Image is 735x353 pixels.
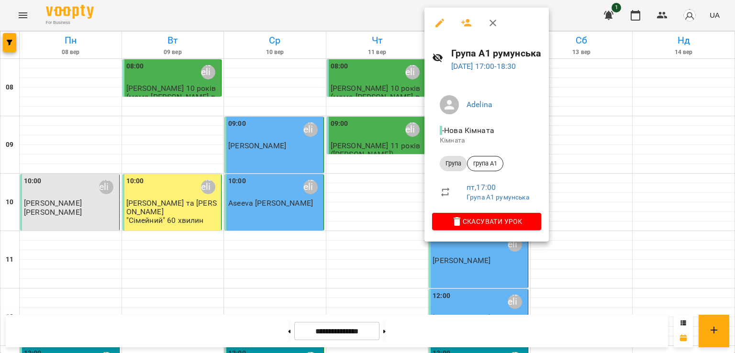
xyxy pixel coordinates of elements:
span: Група [440,159,467,168]
p: Кімната [440,136,534,145]
span: група А1 [468,159,503,168]
h6: Група А1 румунська [451,46,542,61]
span: Скасувати Урок [440,216,534,227]
span: - Нова Кімната [440,126,496,135]
div: група А1 [467,156,503,171]
a: Група А1 румунська [467,193,529,201]
a: Adelina [467,100,492,109]
a: [DATE] 17:00-18:30 [451,62,516,71]
button: Скасувати Урок [432,213,541,230]
a: пт , 17:00 [467,183,496,192]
